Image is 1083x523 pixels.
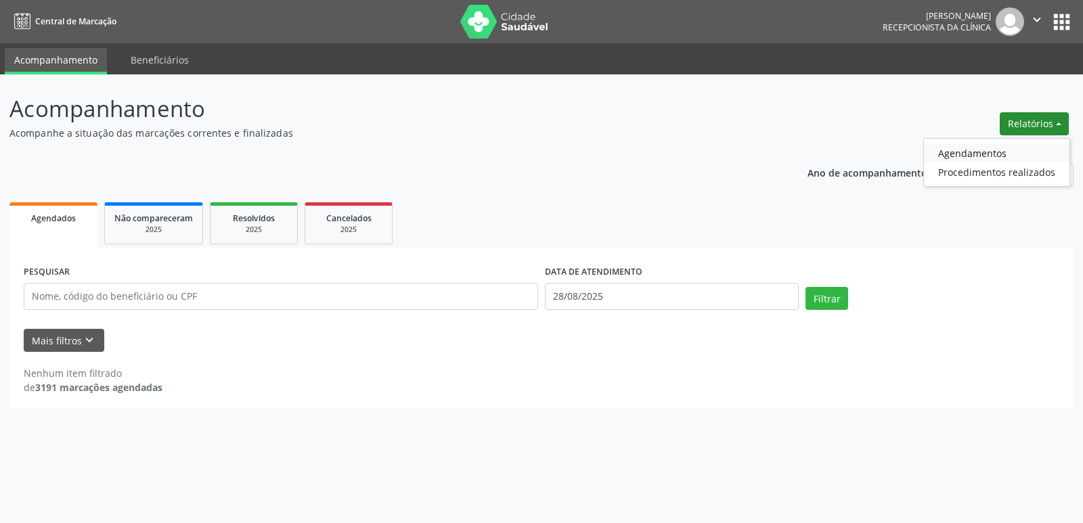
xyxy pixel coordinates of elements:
button: Relatórios [1000,112,1069,135]
input: Nome, código do beneficiário ou CPF [24,283,538,310]
a: Agendamentos [924,143,1069,162]
img: img [996,7,1024,36]
div: Nenhum item filtrado [24,366,162,380]
button: Filtrar [805,287,848,310]
span: Agendados [31,212,76,224]
i: keyboard_arrow_down [82,333,97,348]
strong: 3191 marcações agendadas [35,381,162,394]
ul: Relatórios [923,138,1070,187]
span: Central de Marcação [35,16,116,27]
a: Beneficiários [121,48,198,72]
button: apps [1050,10,1074,34]
button:  [1024,7,1050,36]
a: Acompanhamento [5,48,107,74]
div: 2025 [315,225,382,235]
button: Mais filtroskeyboard_arrow_down [24,329,104,353]
a: Central de Marcação [9,10,116,32]
div: 2025 [220,225,288,235]
span: Resolvidos [233,212,275,224]
p: Acompanhamento [9,92,754,126]
div: 2025 [114,225,193,235]
div: [PERSON_NAME] [883,10,991,22]
i:  [1030,12,1044,27]
div: de [24,380,162,394]
label: DATA DE ATENDIMENTO [545,262,642,283]
input: Selecione um intervalo [545,283,799,310]
label: PESQUISAR [24,262,70,283]
span: Cancelados [326,212,372,224]
p: Ano de acompanhamento [808,164,927,181]
span: Não compareceram [114,212,193,224]
p: Acompanhe a situação das marcações correntes e finalizadas [9,126,754,140]
span: Recepcionista da clínica [883,22,991,33]
a: Procedimentos realizados [924,162,1069,181]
